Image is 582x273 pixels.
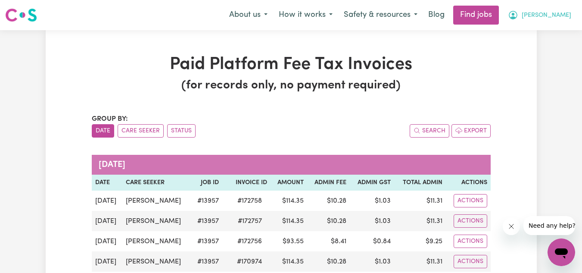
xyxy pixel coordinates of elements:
td: $ 114.35 [271,251,307,272]
td: $ 1.03 [350,211,394,231]
span: Need any help? [5,6,52,13]
th: Invoice ID [222,175,271,191]
td: [PERSON_NAME] [122,211,191,231]
button: Safety & resources [338,6,423,24]
td: $ 1.03 [350,251,394,272]
td: $ 11.31 [394,211,445,231]
span: # 172757 [233,216,267,226]
button: About us [224,6,273,24]
span: # 172758 [232,196,267,206]
button: Export [451,124,491,138]
a: Blog [423,6,450,25]
td: $ 10.28 [307,211,350,231]
td: # 13957 [191,211,222,231]
td: [DATE] [92,251,123,272]
button: Actions [454,255,487,268]
td: $ 0.84 [350,231,394,251]
td: $ 8.41 [307,231,350,251]
button: sort invoices by paid status [167,124,196,138]
a: Find jobs [453,6,499,25]
button: My Account [502,6,577,24]
th: Date [92,175,123,191]
img: Careseekers logo [5,7,37,23]
td: $ 114.35 [271,211,307,231]
td: [DATE] [92,211,123,231]
td: $ 93.55 [271,231,307,251]
td: $ 10.28 [307,251,350,272]
td: $ 10.28 [307,191,350,211]
span: [PERSON_NAME] [522,11,571,20]
button: sort invoices by care seeker [118,124,164,138]
button: Actions [454,235,487,248]
td: # 13957 [191,231,222,251]
td: $ 11.31 [394,191,445,211]
td: [DATE] [92,191,123,211]
iframe: Message from company [523,216,575,235]
td: $ 114.35 [271,191,307,211]
span: # 170974 [232,257,267,267]
td: $ 11.31 [394,251,445,272]
td: [PERSON_NAME] [122,251,191,272]
iframe: Close message [503,218,520,235]
a: Careseekers logo [5,5,37,25]
button: Actions [454,214,487,228]
span: # 172756 [232,236,267,247]
h1: Paid Platform Fee Tax Invoices [92,54,491,75]
td: # 13957 [191,191,222,211]
td: [DATE] [92,231,123,251]
button: Search [410,124,449,138]
td: $ 1.03 [350,191,394,211]
span: Group by: [92,116,128,122]
button: sort invoices by date [92,124,114,138]
td: [PERSON_NAME] [122,191,191,211]
th: Actions [446,175,491,191]
button: How it works [273,6,338,24]
td: # 13957 [191,251,222,272]
th: Total Admin [394,175,445,191]
iframe: Button to launch messaging window [548,238,575,266]
caption: [DATE] [92,155,491,175]
th: Admin GST [350,175,394,191]
td: $ 9.25 [394,231,445,251]
th: Job ID [191,175,222,191]
td: [PERSON_NAME] [122,231,191,251]
h3: (for records only, no payment required) [92,78,491,93]
th: Amount [271,175,307,191]
th: Admin Fee [307,175,350,191]
th: Care Seeker [122,175,191,191]
button: Actions [454,194,487,207]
